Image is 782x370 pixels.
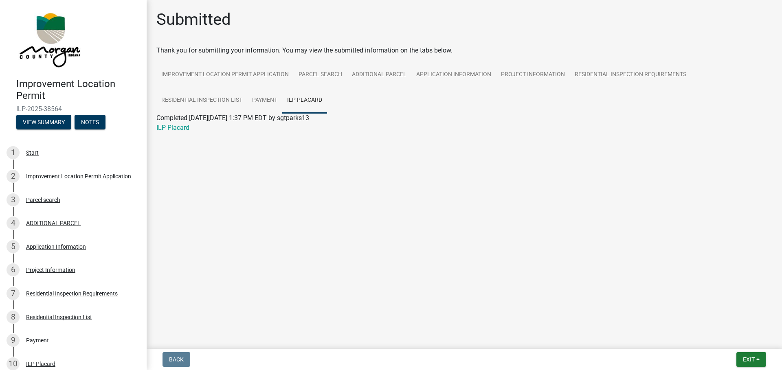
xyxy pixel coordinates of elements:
[7,170,20,183] div: 2
[156,10,231,29] h1: Submitted
[26,361,55,367] div: ILP Placard
[347,62,411,88] a: ADDITIONAL PARCEL
[75,119,105,126] wm-modal-confirm: Notes
[156,62,294,88] a: Improvement Location Permit Application
[7,263,20,276] div: 6
[7,287,20,300] div: 7
[16,119,71,126] wm-modal-confirm: Summary
[26,244,86,250] div: Application Information
[294,62,347,88] a: Parcel search
[16,9,82,70] img: Morgan County, Indiana
[163,352,190,367] button: Back
[16,78,140,102] h4: Improvement Location Permit
[26,173,131,179] div: Improvement Location Permit Application
[736,352,766,367] button: Exit
[282,88,327,114] a: ILP Placard
[570,62,691,88] a: Residential Inspection Requirements
[156,46,772,55] div: Thank you for submitting your information. You may view the submitted information on the tabs below.
[26,337,49,343] div: Payment
[247,88,282,114] a: Payment
[16,115,71,129] button: View Summary
[7,240,20,253] div: 5
[169,356,184,363] span: Back
[16,105,130,113] span: ILP-2025-38564
[26,314,92,320] div: Residential Inspection List
[26,150,39,155] div: Start
[7,311,20,324] div: 8
[26,291,118,296] div: Residential Inspection Requirements
[7,334,20,347] div: 9
[75,115,105,129] button: Notes
[7,217,20,230] div: 4
[7,146,20,159] div: 1
[411,62,496,88] a: Application Information
[743,356,755,363] span: Exit
[7,193,20,206] div: 3
[496,62,570,88] a: Project Information
[156,114,309,122] span: Completed [DATE][DATE] 1:37 PM EDT by sgtparks13
[26,267,75,273] div: Project Information
[156,88,247,114] a: Residential Inspection List
[26,220,81,226] div: ADDITIONAL PARCEL
[26,197,60,203] div: Parcel search
[156,124,189,131] a: ILP Placard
